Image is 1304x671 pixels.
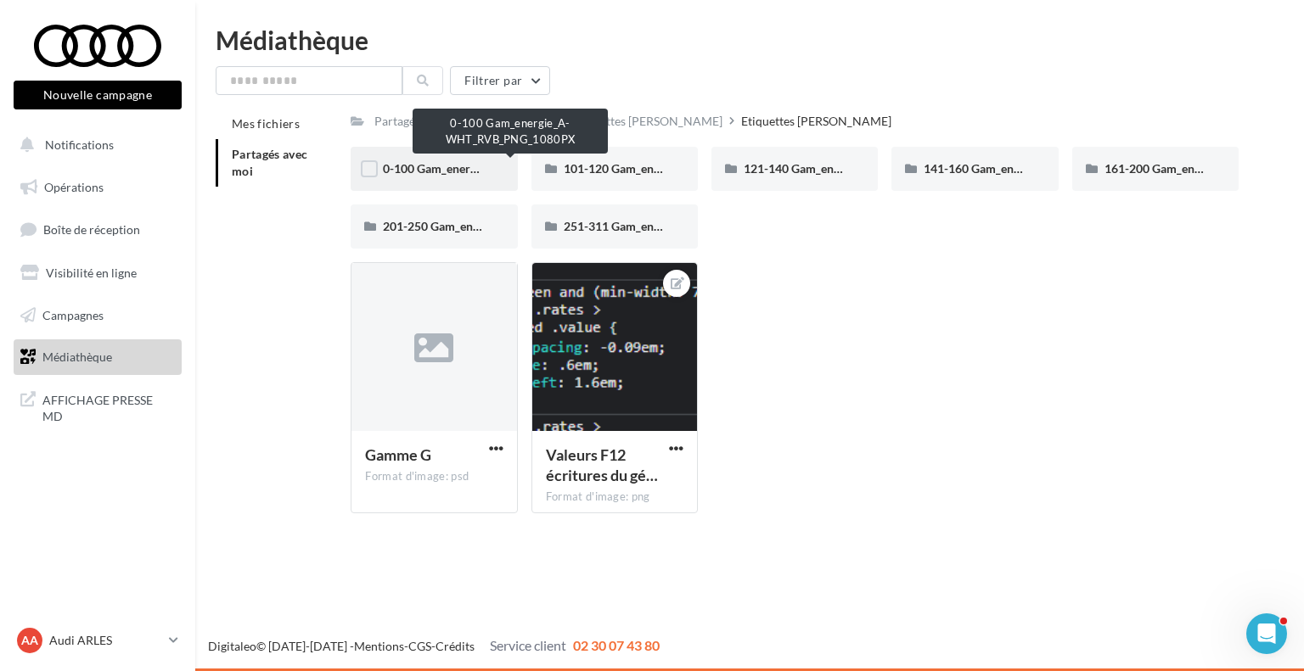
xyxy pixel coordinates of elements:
[408,639,431,653] a: CGS
[216,27,1284,53] div: Médiathèque
[14,624,182,657] a: AA Audi ARLES
[44,180,104,194] span: Opérations
[365,445,431,464] span: Gamme G
[374,113,469,130] div: Partagés avec moi
[42,307,104,322] span: Campagnes
[365,469,503,484] div: Format d'image: psd
[45,137,114,152] span: Notifications
[413,109,608,154] div: 0-100 Gam_energie_A-WHT_RVB_PNG_1080PX
[572,113,722,130] div: Etiquettes [PERSON_NAME]
[436,639,475,653] a: Crédits
[232,116,300,131] span: Mes fichiers
[10,211,185,248] a: Boîte de réception
[383,219,652,233] span: 201-250 Gam_energie_F-WHT_RVB_PNG_1080PX
[573,637,660,653] span: 02 30 07 43 80
[42,349,112,364] span: Médiathèque
[208,639,256,653] a: Digitaleo
[546,445,658,484] span: Valeurs F12 écritures du générateur étiquettes CO2
[546,489,683,505] div: Format d'image: png
[49,632,162,649] p: Audi ARLES
[354,639,404,653] a: Mentions
[10,127,178,163] button: Notifications
[10,339,185,375] a: Médiathèque
[10,170,185,205] a: Opérations
[10,255,185,291] a: Visibilité en ligne
[1246,613,1287,654] iframe: Intercom live chat
[208,639,660,653] span: © [DATE]-[DATE] - - -
[924,161,1194,176] span: 141-160 Gam_energie_D-WHT_RVB_PNG_1080PX
[21,632,38,649] span: AA
[744,161,1013,176] span: 121-140 Gam_energie_C-WHT_RVB_PNG_1080PX
[450,66,550,95] button: Filtrer par
[43,222,140,237] span: Boîte de réception
[741,113,891,130] div: Etiquettes [PERSON_NAME]
[564,161,834,176] span: 101-120 Gam_energie_B-WHT_RVB_PNG_1080PX
[14,81,182,109] button: Nouvelle campagne
[10,298,185,333] a: Campagnes
[232,147,308,178] span: Partagés avec moi
[564,219,835,233] span: 251-311 Gam_energie_G-WHT_RVB_PNG_1080PX
[490,637,566,653] span: Service client
[46,266,137,280] span: Visibilité en ligne
[42,389,175,425] span: AFFICHAGE PRESSE MD
[383,161,640,176] span: 0-100 Gam_energie_A-WHT_RVB_PNG_1080PX
[10,382,185,432] a: AFFICHAGE PRESSE MD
